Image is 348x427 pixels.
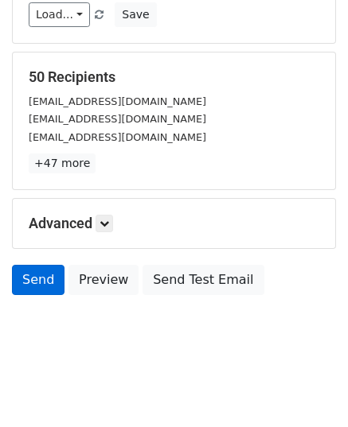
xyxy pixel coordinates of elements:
[29,215,319,232] h5: Advanced
[29,113,206,125] small: [EMAIL_ADDRESS][DOMAIN_NAME]
[29,95,206,107] small: [EMAIL_ADDRESS][DOMAIN_NAME]
[29,68,319,86] h5: 50 Recipients
[143,265,264,295] a: Send Test Email
[29,2,90,27] a: Load...
[115,2,156,27] button: Save
[29,131,206,143] small: [EMAIL_ADDRESS][DOMAIN_NAME]
[12,265,65,295] a: Send
[29,153,96,173] a: +47 more
[268,351,348,427] iframe: Chat Widget
[68,265,139,295] a: Preview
